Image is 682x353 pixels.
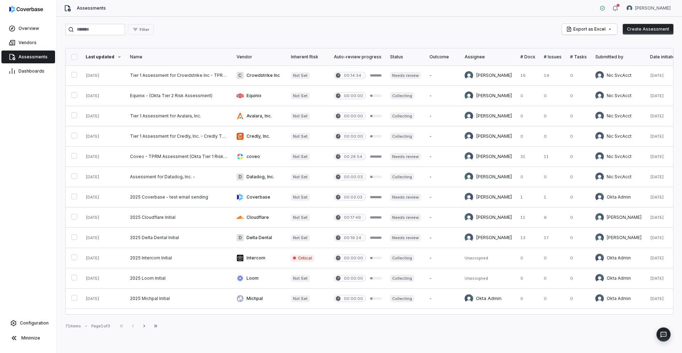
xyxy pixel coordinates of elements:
[465,233,473,242] img: Sayantan Bhattacherjee avatar
[595,233,604,242] img: Sayantan Bhattacherjee avatar
[595,71,604,80] img: Nic SvcAcct avatar
[429,54,456,60] div: Outcome
[465,173,473,181] img: Sayantan Bhattacherjee avatar
[622,3,675,14] button: Adeola Ajiginni avatar[PERSON_NAME]
[425,207,460,228] td: -
[425,106,460,126] td: -
[520,54,535,60] div: # Docs
[465,132,473,141] img: Samuel Folarin avatar
[21,335,40,341] span: Minimize
[465,71,473,80] img: Adeola Ajiginni avatar
[77,5,106,11] span: Assessments
[425,126,460,147] td: -
[595,91,604,100] img: Nic SvcAcct avatar
[635,5,671,11] span: [PERSON_NAME]
[595,173,604,181] img: Nic SvcAcct avatar
[291,54,325,60] div: Inherent Risk
[465,294,473,303] img: Okta Admin avatar
[623,24,673,35] button: Create Assessment
[595,254,604,262] img: Okta Admin avatar
[595,152,604,161] img: Nic SvcAcct avatar
[128,24,154,35] button: Filter
[425,248,460,268] td: -
[3,317,54,330] a: Configuration
[390,54,421,60] div: Status
[595,213,604,222] img: Sayantan Bhattacherjee avatar
[425,187,460,207] td: -
[465,112,473,120] img: Samuel Folarin avatar
[85,323,87,328] div: •
[465,54,512,60] div: Assignee
[425,289,460,309] td: -
[627,5,632,11] img: Adeola Ajiginni avatar
[18,26,39,31] span: Overview
[465,91,473,100] img: Samuel Folarin avatar
[18,68,44,74] span: Dashboards
[20,320,49,326] span: Configuration
[425,65,460,86] td: -
[425,86,460,106] td: -
[465,152,473,161] img: Samuel Folarin avatar
[86,54,121,60] div: Last updated
[595,274,604,283] img: Okta Admin avatar
[65,323,81,329] div: 71 items
[425,268,460,289] td: -
[465,213,473,222] img: Sayantan Bhattacherjee avatar
[1,36,55,49] a: Vendors
[425,228,460,248] td: -
[140,27,149,32] span: Filter
[425,167,460,187] td: -
[425,147,460,167] td: -
[334,54,381,60] div: Auto-review progress
[237,54,282,60] div: Vendor
[9,6,43,13] img: logo-D7KZi-bG.svg
[595,54,642,60] div: Submitted by
[1,65,55,78] a: Dashboards
[1,22,55,35] a: Overview
[91,323,110,329] div: Page 1 of 3
[544,54,562,60] div: # Issues
[570,54,587,60] div: # Tasks
[130,54,228,60] div: Name
[3,331,54,345] button: Minimize
[595,294,604,303] img: Okta Admin avatar
[595,132,604,141] img: Nic SvcAcct avatar
[1,51,55,63] a: Assessments
[425,309,460,329] td: -
[18,40,37,46] span: Vendors
[18,54,48,60] span: Assessments
[595,112,604,120] img: Nic SvcAcct avatar
[465,193,473,201] img: Samuel Folarin avatar
[562,24,617,35] button: Export as Excel
[595,193,604,201] img: Okta Admin avatar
